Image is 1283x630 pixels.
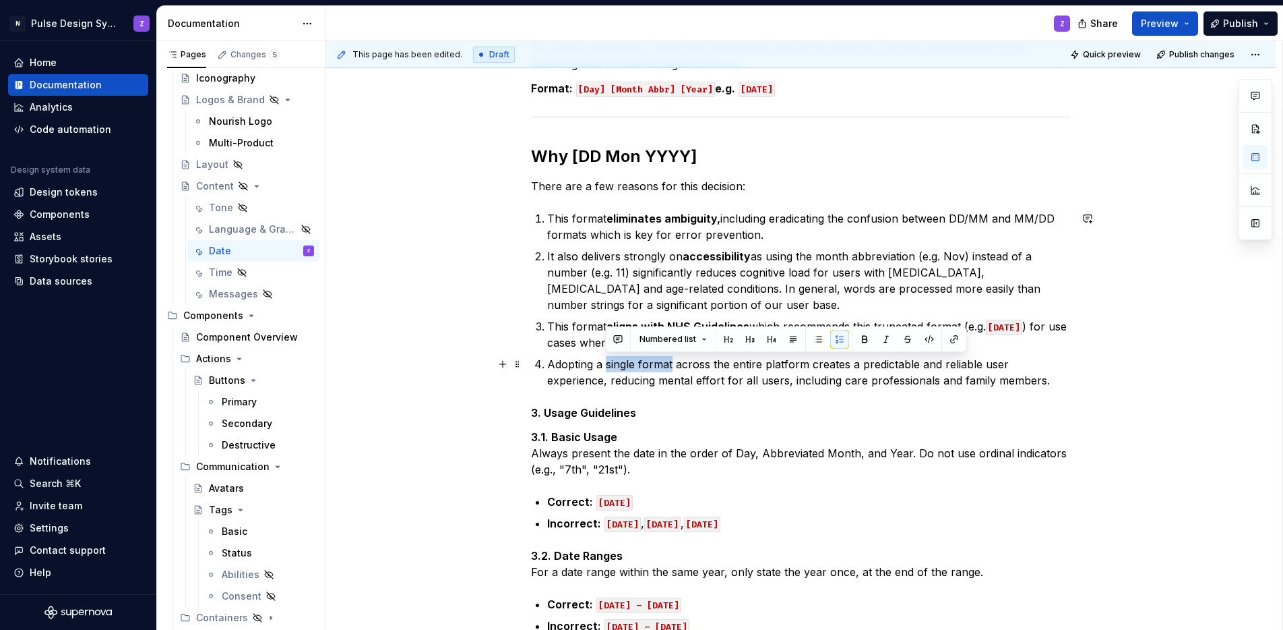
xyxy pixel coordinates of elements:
[531,178,1070,194] p: There are a few reasons for this decision:
[196,460,270,474] div: Communication
[200,391,319,413] a: Primary
[30,78,102,92] div: Documentation
[222,417,272,430] div: Secondary
[604,517,641,532] code: [DATE]
[8,517,148,539] a: Settings
[30,208,90,221] div: Components
[547,495,593,509] strong: Correct:
[230,49,280,60] div: Changes
[30,123,111,136] div: Code automation
[531,549,623,563] strong: 3.2. Date Ranges
[269,49,280,60] span: 5
[196,611,248,625] div: Containers
[175,154,319,175] a: Layout
[1203,11,1278,36] button: Publish
[531,548,1070,580] p: For a date range within the same year, only state the year once, at the end of the range.
[576,82,715,97] code: [Day] [Month Abbr] [Year]
[8,562,148,583] button: Help
[30,185,98,199] div: Design tokens
[222,546,252,560] div: Status
[200,434,319,456] a: Destructive
[547,356,1070,389] p: Adopting a single format across the entire platform creates a predictable and reliable user exper...
[11,165,90,175] div: Design system data
[8,204,148,225] a: Components
[187,197,319,219] a: Tone
[606,320,749,333] strong: aligns with NHS Guidelines
[209,482,244,495] div: Avatars
[715,82,735,95] strong: e.g.
[986,320,1022,335] code: [DATE]
[8,495,148,517] a: Invite team
[3,9,154,38] button: NPulse Design SystemZ
[209,287,258,301] div: Messages
[44,606,112,619] svg: Supernova Logo
[739,82,775,97] code: [DATE]
[8,74,148,96] a: Documentation
[187,283,319,305] a: Messages
[531,406,636,420] strong: 3. Usage Guidelines
[196,71,255,85] div: Iconography
[200,542,319,564] a: Status
[531,429,1070,478] p: Always present the date in the order of Day, Abbreviated Month, and Year. Do not use ordinal indi...
[8,270,148,292] a: Data sources
[30,275,92,288] div: Data sources
[307,244,311,258] div: Z
[489,49,509,60] span: Draft
[200,585,319,607] a: Consent
[1132,11,1198,36] button: Preview
[175,607,319,629] div: Containers
[222,525,247,538] div: Basic
[162,305,319,326] div: Components
[30,521,69,535] div: Settings
[547,515,1070,532] p: , ,
[531,146,1070,167] h2: Why [DD Mon YYYY]
[175,89,319,111] a: Logos & Brand
[8,181,148,203] a: Design tokens
[547,598,593,611] strong: Correct:
[222,568,259,581] div: Abilities
[9,16,26,32] div: N
[196,331,298,344] div: Component Overview
[196,179,234,193] div: Content
[8,473,148,494] button: Search ⌘K
[596,598,681,613] code: [DATE] – [DATE]
[200,413,319,434] a: Secondary
[531,82,573,95] strong: Format:
[209,244,231,258] div: Date
[209,223,296,236] div: Language & Grammar
[8,248,148,270] a: Storybook stories
[8,540,148,561] button: Contact support
[187,370,319,391] a: Buttons
[1060,18,1065,29] div: Z
[30,499,82,513] div: Invite team
[1083,49,1141,60] span: Quick preview
[684,517,720,532] code: [DATE]
[1090,17,1118,30] span: Share
[596,495,633,511] code: [DATE]
[209,503,232,517] div: Tags
[30,252,113,266] div: Storybook stories
[196,158,228,171] div: Layout
[547,248,1070,313] p: It also delivers strongly on as using the month abbreviation (e.g. Nov) instead of a number (e.g....
[200,521,319,542] a: Basic
[209,266,232,279] div: Time
[187,111,319,132] a: Nourish Logo
[352,49,462,60] span: This page has been edited.
[1223,17,1258,30] span: Publish
[644,517,681,532] code: [DATE]
[187,262,319,283] a: Time
[30,544,106,557] div: Contact support
[683,250,751,263] strong: accessibility
[31,17,117,30] div: Pulse Design System
[175,326,319,348] a: Component Overview
[187,499,319,521] a: Tags
[183,309,243,322] div: Components
[175,456,319,478] div: Communication
[547,517,601,530] strong: Incorrect:
[209,374,245,387] div: Buttons
[168,17,295,30] div: Documentation
[1071,11,1127,36] button: Share
[30,56,57,69] div: Home
[8,226,148,248] a: Assets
